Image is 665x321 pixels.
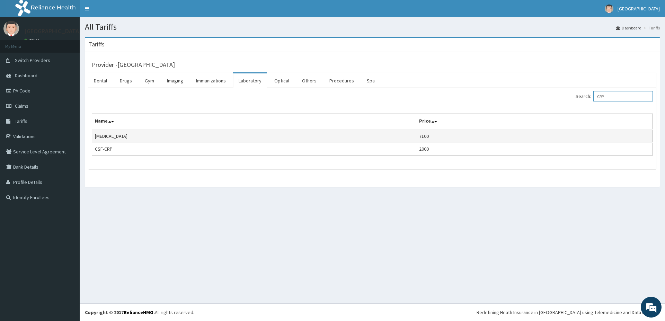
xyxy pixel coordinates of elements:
span: Tariffs [15,118,27,124]
th: Name [92,114,416,130]
a: RelianceHMO [124,309,153,315]
a: Spa [361,73,380,88]
a: Dental [88,73,113,88]
a: Gym [139,73,160,88]
td: [MEDICAL_DATA] [92,130,416,143]
div: Redefining Heath Insurance in [GEOGRAPHIC_DATA] using Telemedicine and Data Science! [477,309,660,316]
a: Laboratory [233,73,267,88]
a: Procedures [324,73,360,88]
a: Immunizations [190,73,231,88]
a: Online [24,38,41,43]
div: Minimize live chat window [114,3,130,20]
span: We're online! [40,87,96,157]
span: Dashboard [15,72,37,79]
div: Chat with us now [36,39,116,48]
p: [GEOGRAPHIC_DATA] [24,28,81,34]
span: Claims [15,103,28,109]
input: Search: [593,91,653,101]
a: Optical [269,73,295,88]
img: User Image [3,21,19,36]
th: Price [416,114,653,130]
h1: All Tariffs [85,23,660,32]
td: 2000 [416,143,653,155]
img: User Image [605,5,613,13]
span: [GEOGRAPHIC_DATA] [618,6,660,12]
td: CSF-CRP [92,143,416,155]
td: 7100 [416,130,653,143]
a: Dashboard [616,25,641,31]
footer: All rights reserved. [80,303,665,321]
a: Drugs [114,73,138,88]
span: Switch Providers [15,57,50,63]
strong: Copyright © 2017 . [85,309,155,315]
a: Imaging [161,73,189,88]
textarea: Type your message and hit 'Enter' [3,189,132,213]
li: Tariffs [642,25,660,31]
label: Search: [576,91,653,101]
img: d_794563401_company_1708531726252_794563401 [13,35,28,52]
h3: Tariffs [88,41,105,47]
h3: Provider - [GEOGRAPHIC_DATA] [92,62,175,68]
a: Others [296,73,322,88]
